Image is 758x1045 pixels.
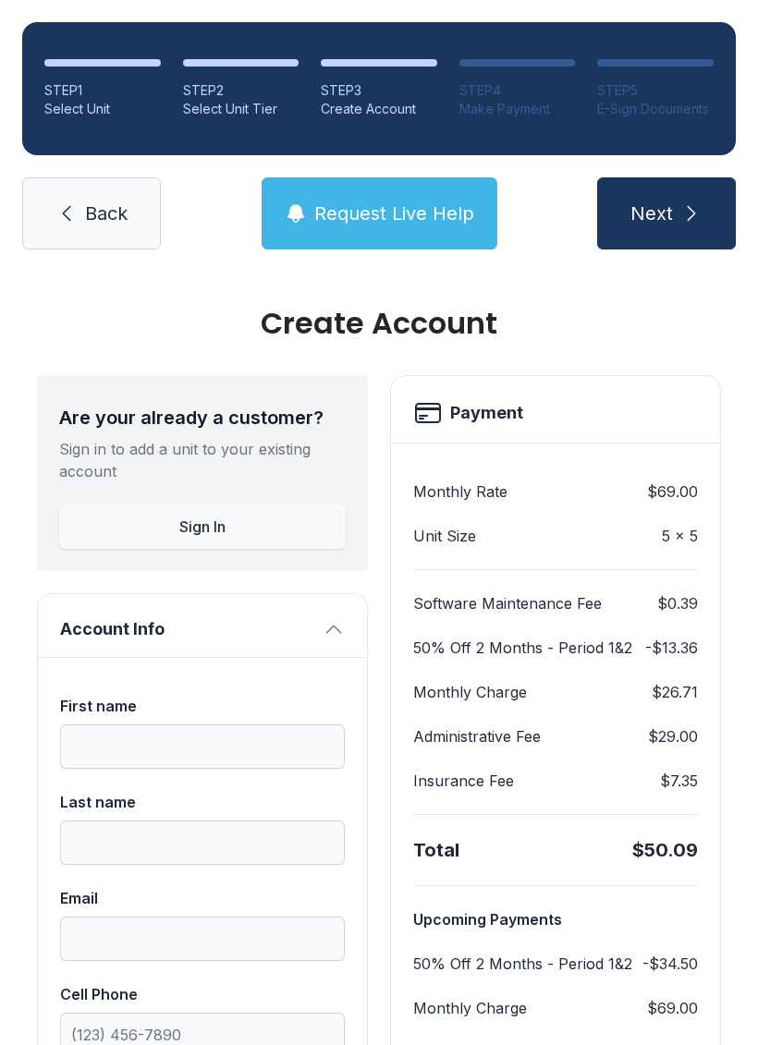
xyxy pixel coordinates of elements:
[413,837,459,863] div: Total
[44,100,161,118] div: Select Unit
[314,200,474,226] span: Request Live Help
[657,592,698,614] dd: $0.39
[597,100,714,118] div: E-Sign Documents
[38,594,367,657] button: Account Info
[660,770,698,792] dd: $7.35
[179,516,226,538] span: Sign In
[413,953,632,975] dt: 50% Off 2 Months - Period 1&2
[597,81,714,100] div: STEP 5
[59,405,346,431] div: Are your already a customer?
[413,725,541,747] dt: Administrative Fee
[183,81,300,100] div: STEP 2
[60,917,345,961] input: Email
[59,438,346,482] div: Sign in to add a unit to your existing account
[648,725,698,747] dd: $29.00
[459,81,576,100] div: STEP 4
[652,681,698,703] dd: $26.71
[647,997,698,1019] dd: $69.00
[321,100,437,118] div: Create Account
[413,637,632,659] dt: 50% Off 2 Months - Period 1&2
[60,887,345,909] div: Email
[645,637,698,659] dd: -$13.36
[37,309,721,338] div: Create Account
[85,200,128,226] span: Back
[413,592,602,614] dt: Software Maintenance Fee
[632,837,698,863] div: $50.09
[662,525,698,547] dd: 5 x 5
[60,695,345,717] div: First name
[44,81,161,100] div: STEP 1
[60,724,345,769] input: First name
[60,820,345,865] input: Last name
[60,983,345,1005] div: Cell Phone
[183,100,300,118] div: Select Unit Tier
[321,81,437,100] div: STEP 3
[413,525,476,547] dt: Unit Size
[413,681,527,703] dt: Monthly Charge
[413,480,507,503] dt: Monthly Rate
[413,908,698,930] h3: Upcoming Payments
[630,200,673,226] span: Next
[60,616,315,642] span: Account Info
[450,400,523,426] h2: Payment
[642,953,698,975] dd: -$34.50
[413,770,514,792] dt: Insurance Fee
[459,100,576,118] div: Make Payment
[647,480,698,503] dd: $69.00
[60,791,345,813] div: Last name
[413,997,527,1019] dt: Monthly Charge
